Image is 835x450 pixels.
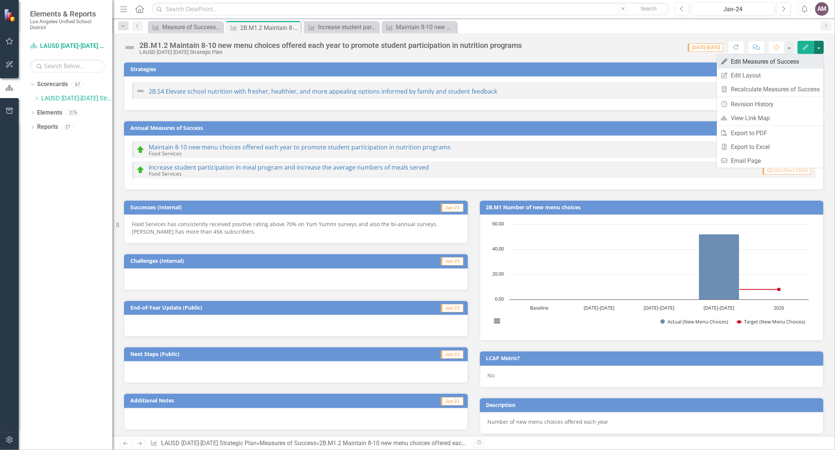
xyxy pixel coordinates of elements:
[149,87,497,95] a: 2B.S4 Elevate school nutrition with fresher, healthier, and more appealing options informed by fa...
[584,304,614,311] text: [DATE]-[DATE]
[630,4,668,14] button: Search
[717,55,824,69] a: Edit Measures of Success
[30,60,105,73] input: Search Below...
[704,304,734,311] text: [DATE]-[DATE]
[30,18,105,31] small: Los Angeles Unified School District
[539,288,780,291] g: Target (New Menu Choices), series 2 of 2. Line with 5 data points.
[132,221,460,235] p: Food Services has consistently received positive rating above 70% on Yum Yummi surveys and also t...
[149,143,451,151] a: Maintain 8-10 new menu choices offered each year to promote student participation in nutrition pr...
[4,8,17,22] img: ClearPoint Strategy
[488,418,816,426] p: Number of new menu choices offered each year
[150,22,221,32] a: Measure of Success - Scorecard Report
[495,295,504,302] text: 0.00
[150,439,468,448] div: » »
[37,109,62,117] a: Elements
[668,318,728,325] text: Actual (New Menu Choices)
[488,221,816,333] div: Chart. Highcharts interactive chart.
[260,440,316,447] a: Measures of Success
[486,402,820,408] h3: Description
[744,318,805,325] text: Target (New Menu Choices)
[699,234,739,300] path: 2024-2025, 52. Actual (New Menu Choices).
[318,22,377,32] div: Increase student participation in meal program and increase the average numbers of meals served
[306,22,377,32] a: Increase student participation in meal program and increase the average numbers of meals served
[66,110,81,116] div: 276
[37,123,58,131] a: Reports
[139,41,522,49] div: 2B.M1.2 Maintain 8-10 new menu choices offered each year to promote student participation in nutr...
[136,86,145,95] img: Not Defined
[384,22,455,32] a: Maintain 8-10 new menu choices offered each year to promote student participation in nutrition pr...
[130,66,820,72] h3: Strategies
[130,305,382,310] h3: End-of-Year Update (Public)
[161,440,257,447] a: LAUSD [DATE]-[DATE] Strategic Plan
[139,49,522,55] div: LAUSD [DATE]-[DATE] Strategic Plan
[149,150,181,157] small: Food Services
[492,245,504,252] text: 40.00
[691,2,775,16] button: Jan-24
[492,316,502,326] button: View chart menu, Chart
[149,170,181,177] small: Food Services
[486,204,820,210] h3: 2B.M1 Number of new menu choices
[152,3,669,16] input: Search ClearPoint...
[736,319,805,325] button: Show Target (New Menu Choices)
[396,22,455,32] div: Maintain 8-10 new menu choices offered each year to promote student participation in nutrition pr...
[441,397,463,405] span: Jun-23
[62,124,74,130] div: 27
[717,140,824,154] a: Export to Excel
[441,350,463,359] span: Jun-23
[130,351,357,357] h3: Next Steps (Public)
[492,270,504,277] text: 20.00
[72,81,84,88] div: 67
[130,258,363,264] h3: Challenges (Internal)
[136,165,145,174] img: On Track
[644,304,674,311] text: [DATE]-[DATE]
[130,398,348,403] h3: Additional Notes
[37,80,68,89] a: Scorecards
[149,163,429,171] a: Increase student participation in meal program and increase the average numbers of meals served
[441,204,463,212] span: Jun-23
[717,154,824,168] a: Email Page
[717,97,824,111] a: Revision History
[30,42,105,51] a: LAUSD [DATE]-[DATE] Strategic Plan
[717,69,824,82] a: Edit Layout
[717,82,824,96] a: Recalculate Measures of Success
[130,125,820,131] h3: Annual Measures of Success
[240,23,299,33] div: 2B.M1.2 Maintain 8-10 new menu choices offered each year to promote student participation in nutr...
[441,304,463,312] span: Jun-23
[486,355,820,361] h3: LCAP Metric?
[688,43,723,52] span: [DATE]-[DATE]
[441,257,463,265] span: Jun-23
[717,111,824,125] a: View Link Map
[777,288,780,291] path: 2026, 8. Target (New Menu Choices).
[41,94,112,103] a: LAUSD [DATE]-[DATE] Strategic Plan
[774,304,784,311] text: 2026
[717,126,824,140] a: Export to PDF
[488,221,813,333] svg: Interactive chart
[162,22,221,32] div: Measure of Success - Scorecard Report
[319,440,621,447] div: 2B.M1.2 Maintain 8-10 new menu choices offered each year to promote student participation in nutr...
[136,145,145,154] img: On Track
[694,5,772,14] div: Jan-24
[815,2,829,16] button: AM
[30,9,105,18] span: Elements & Reports
[763,166,811,174] span: Q2 (Oct-Dec)-23/24
[492,220,504,227] text: 60.00
[124,42,136,54] img: Not Defined
[530,304,548,311] text: Baseline
[660,319,728,325] button: Show Actual (New Menu Choices)
[488,372,495,379] span: No
[641,6,657,12] span: Search
[130,204,360,210] h3: Successes (Internal)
